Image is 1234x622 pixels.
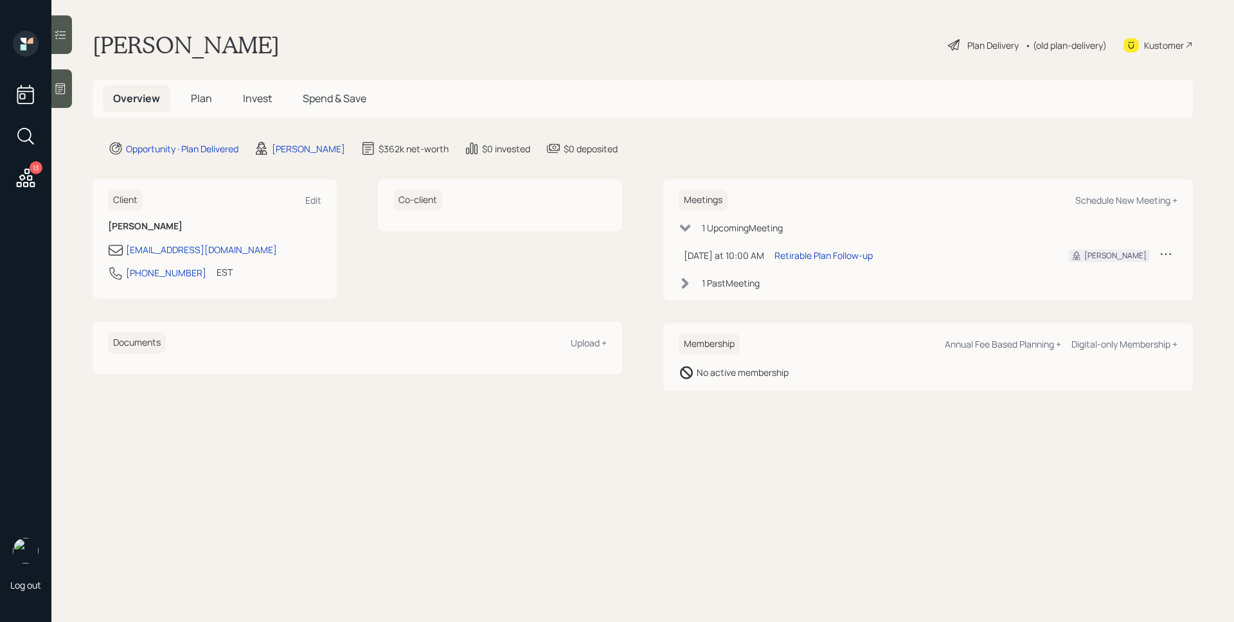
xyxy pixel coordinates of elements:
h6: Co-client [393,190,442,211]
div: • (old plan-delivery) [1025,39,1107,52]
div: Annual Fee Based Planning + [945,338,1061,350]
div: Edit [305,194,321,206]
div: [PERSON_NAME] [1084,250,1147,262]
h1: [PERSON_NAME] [93,31,280,59]
div: $0 deposited [564,142,618,155]
div: Log out [10,579,41,591]
h6: Membership [679,333,740,355]
div: Retirable Plan Follow-up [774,249,873,262]
img: james-distasi-headshot.png [13,538,39,564]
div: 1 Past Meeting [702,276,760,290]
span: Overview [113,91,160,105]
div: Digital-only Membership + [1071,338,1177,350]
div: [EMAIL_ADDRESS][DOMAIN_NAME] [126,243,277,256]
div: [DATE] at 10:00 AM [684,249,764,262]
span: Plan [191,91,212,105]
div: Plan Delivery [967,39,1019,52]
div: No active membership [697,366,789,379]
div: [PERSON_NAME] [272,142,345,155]
div: 1 Upcoming Meeting [702,221,783,235]
h6: Client [108,190,143,211]
h6: Documents [108,332,166,353]
div: Upload + [571,337,607,349]
div: Opportunity · Plan Delivered [126,142,238,155]
div: $0 invested [482,142,530,155]
span: Invest [243,91,272,105]
div: Schedule New Meeting + [1075,194,1177,206]
div: EST [217,265,233,279]
div: Kustomer [1144,39,1184,52]
div: [PHONE_NUMBER] [126,266,206,280]
div: 13 [30,161,42,174]
span: Spend & Save [303,91,366,105]
h6: Meetings [679,190,728,211]
div: $362k net-worth [379,142,449,155]
h6: [PERSON_NAME] [108,221,321,232]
